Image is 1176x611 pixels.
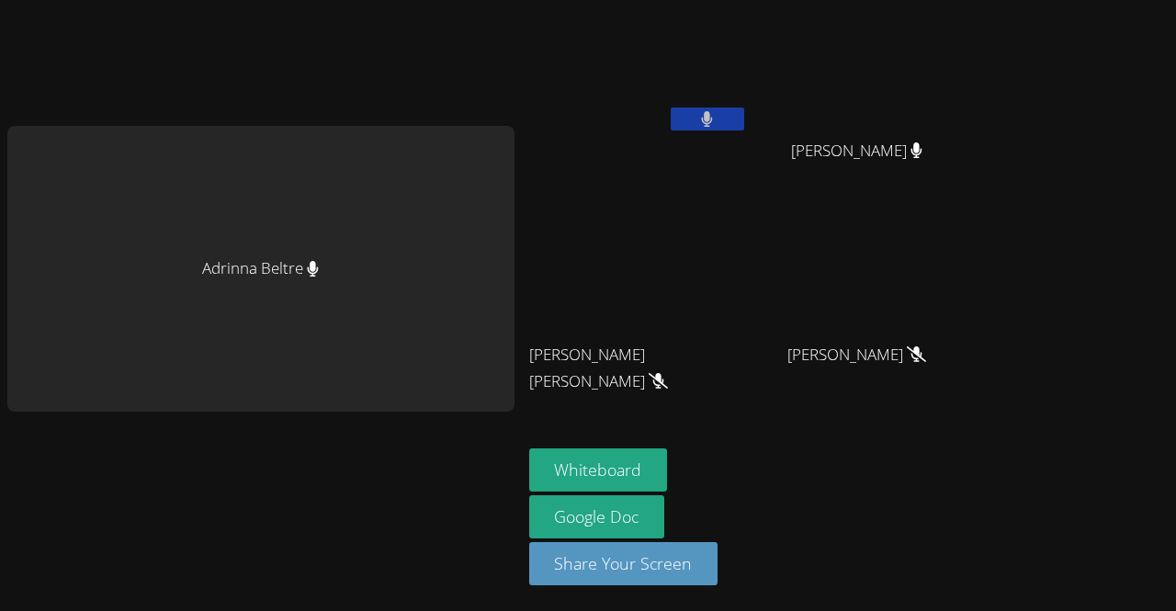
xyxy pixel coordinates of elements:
[791,138,922,164] span: [PERSON_NAME]
[529,542,718,585] button: Share Your Screen
[529,342,733,395] span: [PERSON_NAME] [PERSON_NAME]
[529,495,665,538] a: Google Doc
[7,126,514,411] div: Adrinna Beltre
[529,448,668,492] button: Whiteboard
[787,342,926,368] span: [PERSON_NAME]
